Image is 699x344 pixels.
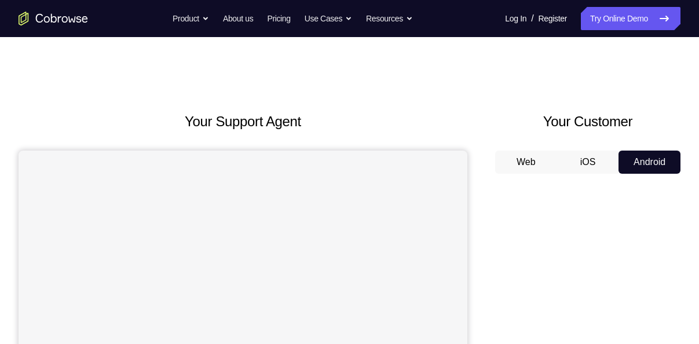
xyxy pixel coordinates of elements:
button: iOS [557,151,619,174]
button: Web [495,151,557,174]
a: Pricing [267,7,290,30]
button: Product [173,7,209,30]
a: Log In [505,7,526,30]
h2: Your Customer [495,111,680,132]
a: Try Online Demo [581,7,680,30]
span: / [531,12,533,25]
button: Android [619,151,680,174]
a: Go to the home page [19,12,88,25]
a: About us [223,7,253,30]
h2: Your Support Agent [19,111,467,132]
button: Resources [366,7,413,30]
a: Register [539,7,567,30]
button: Use Cases [305,7,352,30]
